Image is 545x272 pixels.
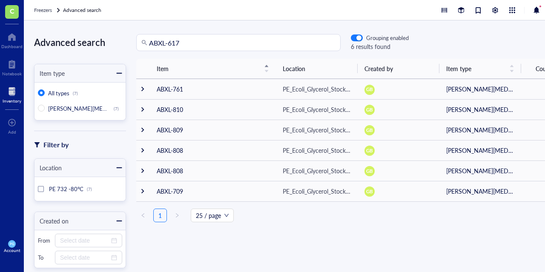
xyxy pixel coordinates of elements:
[150,120,276,140] td: ABXL-809
[34,6,61,14] a: Freezers
[283,186,351,196] div: PE_Ecoli_Glycerol_Stock_15
[73,91,78,96] div: (7)
[439,140,521,160] td: [PERSON_NAME][MEDICAL_DATA]
[34,6,52,14] span: Freezers
[87,186,92,192] div: (7)
[136,209,150,222] button: left
[8,129,16,135] div: Add
[150,79,276,99] td: ABXL-761
[154,209,166,222] a: 1
[283,125,351,135] div: PE_Ecoli_Glycerol_Stock_15
[48,89,69,97] span: All types
[43,139,69,150] div: Filter by
[60,253,109,262] input: Select date
[1,44,23,49] div: Dashboard
[358,59,439,79] th: Created by
[114,106,119,111] div: (7)
[153,209,167,222] li: 1
[446,64,504,73] span: Item type
[351,42,409,51] div: 6 results found
[10,6,14,16] span: C
[283,146,351,155] div: PE_Ecoli_Glycerol_Stock_15
[38,237,52,244] div: From
[283,84,351,94] div: PE_Ecoli_Glycerol_Stock_15
[150,160,276,181] td: ABXL-808
[60,236,109,245] input: Select date
[283,105,351,114] div: PE_Ecoli_Glycerol_Stock_15
[366,147,373,154] span: GB
[3,98,21,103] div: Inventory
[196,209,229,222] span: 25 / page
[34,34,126,50] div: Advanced search
[38,254,52,261] div: To
[2,57,22,76] a: Notebook
[63,6,103,14] a: Advanced search
[170,209,184,222] li: Next Page
[34,216,69,226] div: Created on
[34,163,62,172] div: Location
[283,166,351,175] div: PE_Ecoli_Glycerol_Stock_15
[49,185,83,193] span: PE 732 -80°C
[439,59,521,79] th: Item type
[439,99,521,120] td: [PERSON_NAME][MEDICAL_DATA]
[366,167,373,175] span: GB
[191,209,234,222] div: Page Size
[439,120,521,140] td: [PERSON_NAME][MEDICAL_DATA]
[439,79,521,99] td: [PERSON_NAME][MEDICAL_DATA]
[3,85,21,103] a: Inventory
[10,242,14,246] span: PG
[150,99,276,120] td: ABXL-810
[170,209,184,222] button: right
[48,104,138,112] span: [PERSON_NAME][MEDICAL_DATA]
[141,213,146,218] span: left
[276,59,358,79] th: Location
[150,140,276,160] td: ABXL-808
[157,64,259,73] span: Item
[366,188,373,195] span: GB
[1,30,23,49] a: Dashboard
[150,181,276,201] td: ABXL-709
[34,69,65,78] div: Item type
[2,71,22,76] div: Notebook
[366,106,373,113] span: GB
[175,213,180,218] span: right
[439,181,521,201] td: [PERSON_NAME][MEDICAL_DATA]
[4,248,20,253] div: Account
[366,34,409,42] div: Grouping enabled
[366,126,373,134] span: GB
[439,160,521,181] td: [PERSON_NAME][MEDICAL_DATA]
[150,59,276,79] th: Item
[366,86,373,93] span: GB
[136,209,150,222] li: Previous Page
